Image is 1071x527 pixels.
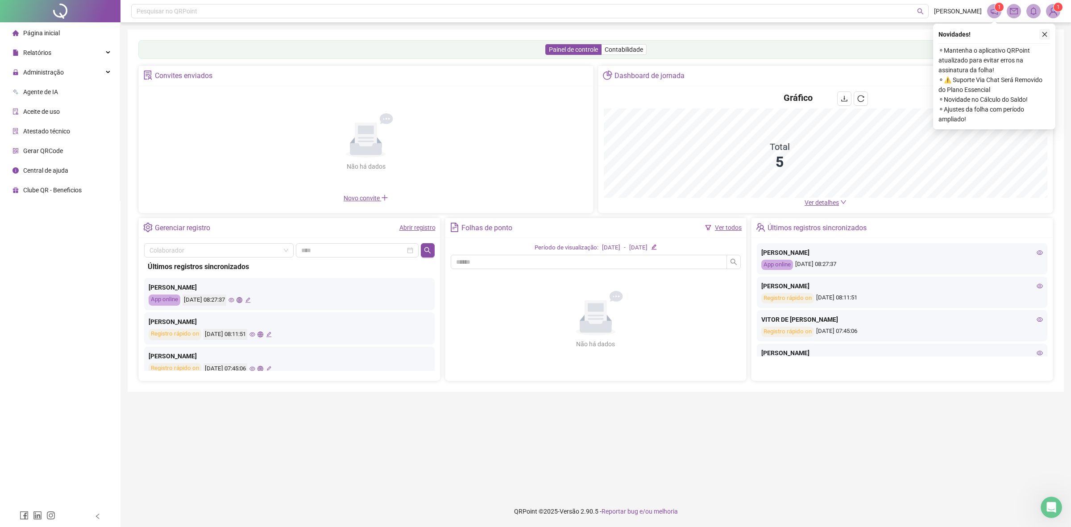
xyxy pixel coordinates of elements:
[761,248,1043,257] div: [PERSON_NAME]
[761,260,793,270] div: App online
[1046,4,1060,18] img: 81624
[938,29,971,39] span: Novidades !
[143,71,153,80] span: solution
[768,220,867,236] div: Últimos registros sincronizados
[857,95,864,102] span: reload
[938,104,1050,124] span: ⚬ Ajustes da folha com período ampliado!
[450,223,459,232] span: file-text
[560,508,579,515] span: Versão
[1041,497,1062,518] iframe: Intercom live chat
[1010,7,1018,15] span: mail
[245,297,251,303] span: edit
[1037,283,1043,289] span: eye
[12,69,19,75] span: lock
[840,199,847,205] span: down
[761,327,814,337] div: Registro rápido on
[761,260,1043,270] div: [DATE] 08:27:37
[1037,249,1043,256] span: eye
[344,195,388,202] span: Novo convite
[149,329,201,340] div: Registro rápido on
[149,282,430,292] div: [PERSON_NAME]
[23,147,63,154] span: Gerar QRCode
[399,224,436,231] a: Abrir registro
[23,88,58,95] span: Agente de IA
[325,162,407,171] div: Não há dados
[784,91,813,104] h4: Gráfico
[149,351,430,361] div: [PERSON_NAME]
[990,7,998,15] span: notification
[605,46,643,53] span: Contabilidade
[203,363,247,374] div: [DATE] 07:45:06
[602,243,620,253] div: [DATE]
[603,71,612,80] span: pie-chart
[149,295,180,306] div: App online
[938,46,1050,75] span: ⚬ Mantenha o aplicativo QRPoint atualizado para evitar erros na assinatura da folha!
[183,295,226,306] div: [DATE] 08:27:37
[651,244,657,250] span: edit
[12,187,19,193] span: gift
[143,223,153,232] span: setting
[761,293,814,303] div: Registro rápido on
[841,95,848,102] span: download
[761,348,1043,358] div: [PERSON_NAME]
[730,258,737,266] span: search
[23,49,51,56] span: Relatórios
[23,167,68,174] span: Central de ajuda
[12,128,19,134] span: solution
[995,3,1004,12] sup: 1
[155,68,212,83] div: Convites enviados
[555,339,637,349] div: Não há dados
[266,366,272,372] span: edit
[23,187,82,194] span: Clube QR - Beneficios
[602,508,678,515] span: Reportar bug e/ou melhoria
[12,50,19,56] span: file
[23,108,60,115] span: Aceite de uso
[761,281,1043,291] div: [PERSON_NAME]
[934,6,982,16] span: [PERSON_NAME]
[149,317,430,327] div: [PERSON_NAME]
[461,220,512,236] div: Folhas de ponto
[1037,316,1043,323] span: eye
[756,223,765,232] span: team
[249,366,255,372] span: eye
[614,68,685,83] div: Dashboard de jornada
[938,95,1050,104] span: ⚬ Novidade no Cálculo do Saldo!
[1042,31,1048,37] span: close
[203,329,247,340] div: [DATE] 08:11:51
[761,293,1043,303] div: [DATE] 08:11:51
[20,511,29,520] span: facebook
[257,366,263,372] span: global
[805,199,847,206] a: Ver detalhes down
[805,199,839,206] span: Ver detalhes
[624,243,626,253] div: -
[257,332,263,337] span: global
[998,4,1001,10] span: 1
[95,513,101,519] span: left
[12,148,19,154] span: qrcode
[381,194,388,201] span: plus
[424,247,431,254] span: search
[1054,3,1063,12] sup: Atualize o seu contato no menu Meus Dados
[33,511,42,520] span: linkedin
[237,297,242,303] span: global
[549,46,598,53] span: Painel de controle
[761,327,1043,337] div: [DATE] 07:45:06
[938,75,1050,95] span: ⚬ ⚠️ Suporte Via Chat Será Removido do Plano Essencial
[917,8,924,15] span: search
[1057,4,1060,10] span: 1
[629,243,648,253] div: [DATE]
[12,108,19,115] span: audit
[1037,350,1043,356] span: eye
[23,69,64,76] span: Administração
[12,167,19,174] span: info-circle
[120,496,1071,527] footer: QRPoint © 2025 - 2.90.5 -
[12,30,19,36] span: home
[1029,7,1038,15] span: bell
[761,315,1043,324] div: VITOR DE [PERSON_NAME]
[23,128,70,135] span: Atestado técnico
[249,332,255,337] span: eye
[535,243,598,253] div: Período de visualização:
[46,511,55,520] span: instagram
[266,332,272,337] span: edit
[148,261,431,272] div: Últimos registros sincronizados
